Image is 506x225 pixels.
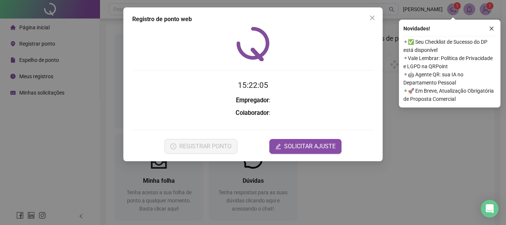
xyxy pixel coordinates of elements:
[403,87,496,103] span: ⚬ 🚀 Em Breve, Atualização Obrigatória de Proposta Comercial
[489,26,494,31] span: close
[275,143,281,149] span: edit
[132,96,374,105] h3: :
[284,142,336,151] span: SOLICITAR AJUSTE
[269,139,342,154] button: editSOLICITAR AJUSTE
[132,108,374,118] h3: :
[236,97,269,104] strong: Empregador
[481,200,499,218] div: Open Intercom Messenger
[403,38,496,54] span: ⚬ ✅ Seu Checklist de Sucesso do DP está disponível
[403,70,496,87] span: ⚬ 🤖 Agente QR: sua IA no Departamento Pessoal
[236,109,269,116] strong: Colaborador
[403,54,496,70] span: ⚬ Vale Lembrar: Política de Privacidade e LGPD na QRPoint
[164,139,237,154] button: REGISTRAR PONTO
[366,12,378,24] button: Close
[403,24,430,33] span: Novidades !
[369,15,375,21] span: close
[132,15,374,24] div: Registro de ponto web
[238,81,268,90] time: 15:22:05
[236,27,270,61] img: QRPoint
